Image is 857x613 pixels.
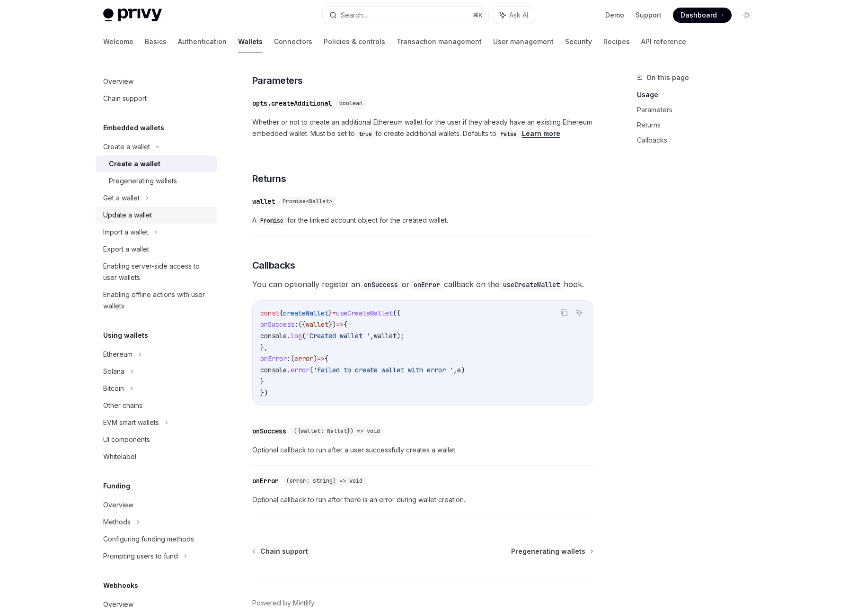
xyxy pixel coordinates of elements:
a: Export a wallet [96,241,217,258]
span: On this page [646,72,689,83]
div: Create a wallet [103,141,150,153]
a: User management [493,30,554,53]
span: ); [397,332,404,340]
button: Search...⌘K [323,7,488,24]
span: ( [291,354,294,363]
a: Chain support [253,547,308,556]
div: Other chains [103,400,142,411]
span: Whether or not to create an additional Ethereum wallet for the user if they already have an exist... [252,117,593,139]
a: Enabling server-side access to user wallets [96,258,217,286]
div: Solana [103,366,124,377]
span: { [325,354,328,363]
button: Copy the contents from the code block [558,306,570,319]
span: Optional callback to run after there is an error during wallet creation. [252,494,593,505]
a: Pregenerating wallets [511,547,592,556]
code: true [355,129,376,139]
span: : [287,354,291,363]
span: onError [260,354,287,363]
a: Configuring funding methods [96,531,217,548]
a: Usage [637,87,762,102]
span: const [260,309,279,317]
a: Whitelabel [96,448,217,465]
span: ) [313,354,317,363]
div: Chain support [103,93,147,104]
span: boolean [339,99,362,107]
a: Support [636,10,662,20]
code: useCreateWallet [499,279,564,290]
span: Dashboard [680,10,717,20]
a: Policies & controls [324,30,385,53]
div: Update a wallet [103,209,152,221]
a: Callbacks [637,133,762,148]
div: onError [252,476,279,486]
span: , [370,332,374,340]
span: : [294,320,298,329]
div: Pregenerating wallets [109,175,177,187]
a: UI components [96,431,217,448]
span: Promise<Wallet> [283,198,332,205]
div: Configuring funding methods [103,533,194,545]
div: Methods [103,516,131,528]
h5: Funding [103,480,130,492]
span: }) [328,320,336,329]
span: Ask AI [509,10,528,20]
span: wallet [306,320,328,329]
a: API reference [641,30,686,53]
span: Parameters [252,74,303,87]
a: Pregenerating wallets [96,172,217,189]
span: ({ [298,320,306,329]
span: 'Created wallet ' [306,332,370,340]
div: Import a wallet [103,226,148,238]
span: ({ [393,309,400,317]
a: Basics [145,30,167,53]
span: } [260,377,264,386]
a: Overview [96,496,217,514]
span: createWallet [283,309,328,317]
span: Returns [252,172,286,185]
span: } [328,309,332,317]
a: Recipes [603,30,630,53]
span: . [287,332,291,340]
button: Ask AI [493,7,535,24]
div: Enabling offline actions with user wallets [103,289,211,312]
span: log [291,332,302,340]
span: => [317,354,325,363]
span: Chain support [260,547,308,556]
div: Enabling server-side access to user wallets [103,261,211,283]
a: Wallets [238,30,263,53]
span: 'Failed to create wallet with error ' [313,366,453,374]
div: opts.createAdditional [252,99,332,108]
button: Toggle dark mode [739,8,754,23]
div: Overview [103,499,133,511]
a: Learn more [522,129,560,138]
a: Demo [605,10,624,20]
a: Connectors [274,30,312,53]
a: Create a wallet [96,155,217,172]
span: { [344,320,347,329]
div: Whitelabel [103,451,136,462]
a: Authentication [178,30,227,53]
a: Transaction management [397,30,482,53]
span: (error: string) => void [286,477,362,485]
code: false [496,129,521,139]
span: useCreateWallet [336,309,393,317]
span: error [294,354,313,363]
span: A for the linked account object for the created wallet. [252,215,593,226]
div: Bitcoin [103,383,124,394]
span: }) [260,388,268,397]
span: Callbacks [252,259,295,272]
div: Search... [341,9,367,21]
span: Pregenerating wallets [511,547,585,556]
img: light logo [103,9,162,22]
a: Overview [96,596,217,613]
span: onSuccess [260,320,294,329]
code: onError [410,279,444,290]
h5: Using wallets [103,330,148,341]
div: Create a wallet [109,158,160,170]
span: ( [302,332,306,340]
span: , [453,366,457,374]
div: Overview [103,76,133,87]
span: = [332,309,336,317]
div: Export a wallet [103,243,149,255]
div: Overview [103,599,133,610]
